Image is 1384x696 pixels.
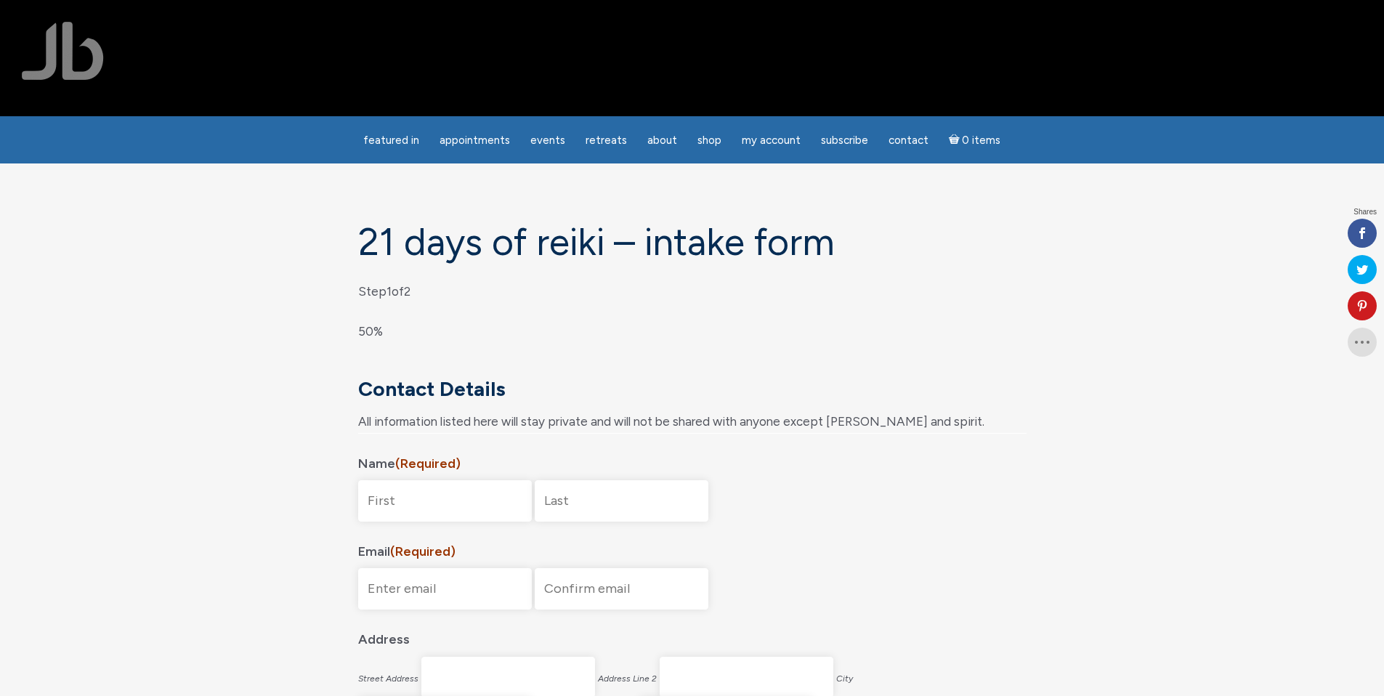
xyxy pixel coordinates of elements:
[22,22,104,80] img: Jamie Butler. The Everyday Medium
[598,668,657,690] label: Address Line 2
[639,126,686,155] a: About
[880,126,937,155] a: Contact
[358,533,1027,563] legend: Email
[647,134,677,147] span: About
[577,126,636,155] a: Retreats
[689,126,730,155] a: Shop
[358,324,383,339] span: 50%
[733,126,809,155] a: My Account
[358,621,1027,651] legend: Address
[390,543,456,559] span: (Required)
[358,568,532,610] input: Enter email
[586,134,627,147] span: Retreats
[962,135,1000,146] span: 0 items
[940,125,1010,155] a: Cart0 items
[1353,209,1377,216] span: Shares
[836,668,853,690] label: City
[949,134,963,147] i: Cart
[358,410,1015,433] div: All information listed here will stay private and will not be shared with anyone except [PERSON_N...
[387,284,392,299] span: 1
[358,377,1015,402] h3: Contact Details
[355,126,428,155] a: featured in
[821,134,868,147] span: Subscribe
[395,456,461,472] span: (Required)
[889,134,928,147] span: Contact
[440,134,510,147] span: Appointments
[358,222,1027,263] h1: 21 days of Reiki – Intake form
[535,568,708,610] input: Confirm email
[363,134,419,147] span: featured in
[431,126,519,155] a: Appointments
[522,126,574,155] a: Events
[358,668,418,690] label: Street Address
[358,480,532,522] input: First
[812,126,877,155] a: Subscribe
[742,134,801,147] span: My Account
[530,134,565,147] span: Events
[358,280,1027,303] p: Step of
[535,480,708,522] input: Last
[404,284,410,299] span: 2
[358,445,1027,475] legend: Name
[697,134,721,147] span: Shop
